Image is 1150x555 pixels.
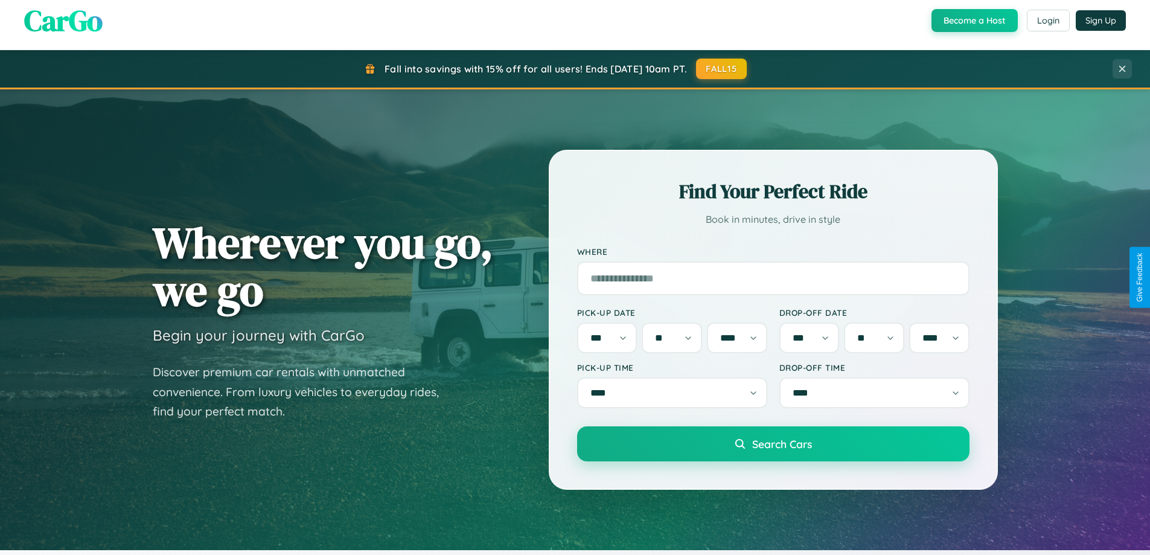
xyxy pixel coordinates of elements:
p: Discover premium car rentals with unmatched convenience. From luxury vehicles to everyday rides, ... [153,362,455,422]
iframe: Intercom live chat [12,514,41,543]
h1: Wherever you go, we go [153,219,493,314]
label: Drop-off Time [779,362,970,373]
button: Sign Up [1076,10,1126,31]
button: FALL15 [696,59,747,79]
button: Search Cars [577,426,970,461]
span: Search Cars [752,437,812,451]
label: Drop-off Date [779,307,970,318]
button: Login [1027,10,1070,31]
label: Where [577,246,970,257]
h3: Begin your journey with CarGo [153,326,365,344]
label: Pick-up Date [577,307,767,318]
p: Book in minutes, drive in style [577,211,970,228]
span: CarGo [24,1,103,40]
label: Pick-up Time [577,362,767,373]
div: Give Feedback [1136,253,1144,302]
button: Become a Host [931,9,1018,32]
span: Fall into savings with 15% off for all users! Ends [DATE] 10am PT. [385,63,687,75]
h2: Find Your Perfect Ride [577,178,970,205]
